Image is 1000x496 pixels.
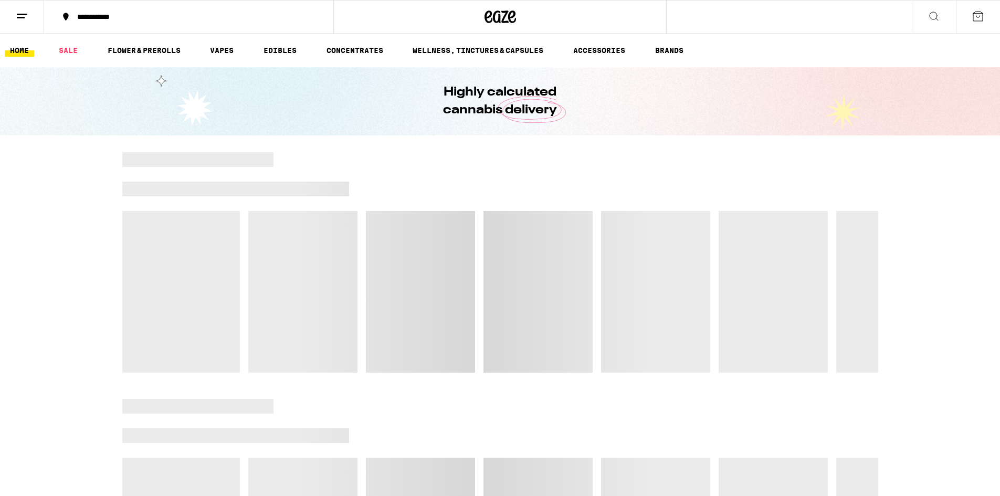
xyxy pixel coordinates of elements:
[54,44,83,57] a: SALE
[5,44,34,57] a: HOME
[258,44,302,57] a: EDIBLES
[102,44,186,57] a: FLOWER & PREROLLS
[205,44,239,57] a: VAPES
[414,83,587,119] h1: Highly calculated cannabis delivery
[568,44,630,57] a: ACCESSORIES
[650,44,689,57] a: BRANDS
[407,44,549,57] a: WELLNESS, TINCTURES & CAPSULES
[321,44,388,57] a: CONCENTRATES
